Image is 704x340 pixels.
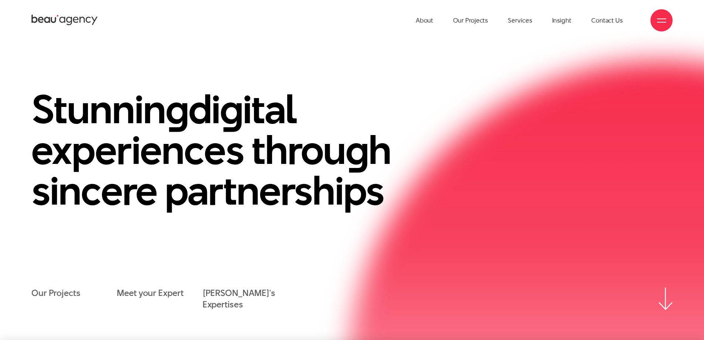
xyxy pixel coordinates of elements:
[220,81,243,137] en: g
[117,287,183,299] a: Meet your Expert
[31,287,81,299] a: Our Projects
[31,89,438,211] h1: Stunnin di ital experiences throu h sincere partnerships
[203,287,288,310] a: [PERSON_NAME]'s Expertises
[346,122,368,178] en: g
[166,81,188,137] en: g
